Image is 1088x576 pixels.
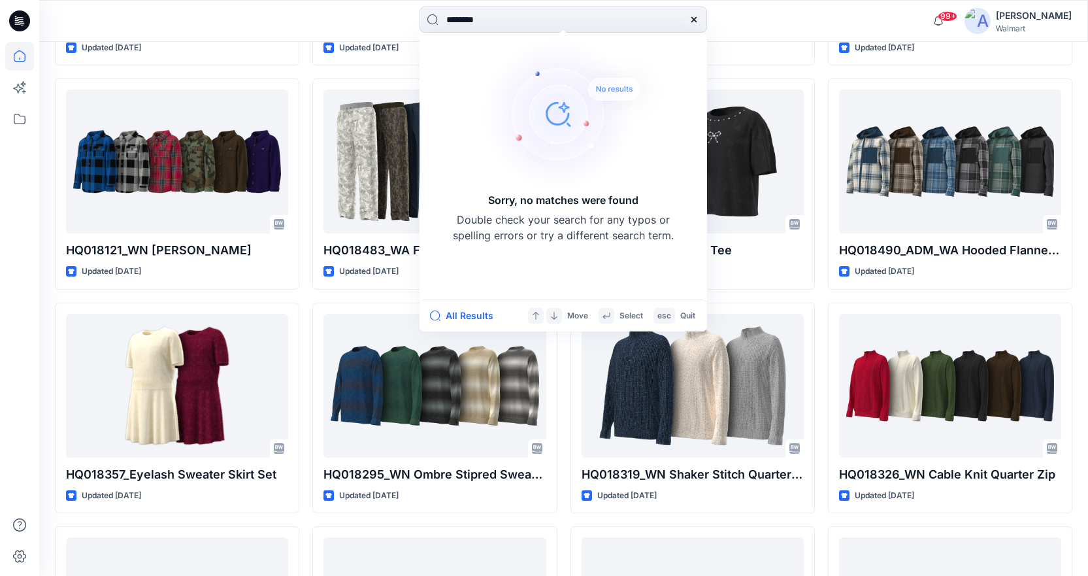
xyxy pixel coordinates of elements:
[82,41,141,55] p: Updated [DATE]
[82,489,141,503] p: Updated [DATE]
[66,241,288,260] p: HQ018121_WN [PERSON_NAME]
[964,8,991,34] img: avatar
[996,8,1072,24] div: [PERSON_NAME]
[66,314,288,458] a: HQ018357_Eyelash Sweater Skirt Set
[482,35,665,192] img: Sorry, no matches were found
[323,466,546,484] p: HQ018295_WN Ombre Stipred Sweater
[855,41,914,55] p: Updated [DATE]
[339,265,399,279] p: Updated [DATE]
[839,314,1061,458] a: HQ018326_WN Cable Knit Quarter Zip
[680,309,695,323] p: Quit
[996,24,1072,33] div: Walmart
[339,489,399,503] p: Updated [DATE]
[567,309,588,323] p: Move
[488,192,638,208] h5: Sorry, no matches were found
[839,466,1061,484] p: HQ018326_WN Cable Knit Quarter Zip
[855,265,914,279] p: Updated [DATE]
[66,90,288,233] a: HQ018121_WN TB Shacket
[938,11,957,22] span: 99+
[657,309,671,323] p: esc
[66,466,288,484] p: HQ018357_Eyelash Sweater Skirt Set
[582,314,804,458] a: HQ018319_WN Shaker Stitch Quarter Zip
[855,489,914,503] p: Updated [DATE]
[323,90,546,233] a: HQ018483_WA Faux Shearling Pant
[339,41,399,55] p: Updated [DATE]
[582,466,804,484] p: HQ018319_WN Shaker Stitch Quarter Zip
[839,241,1061,260] p: HQ018490_ADM_WA Hooded Flannel Zip
[452,212,674,243] p: Double check your search for any typos or spelling errors or try a different search term.
[597,489,657,503] p: Updated [DATE]
[323,241,546,260] p: HQ018483_WA Faux Shearling Pant
[619,309,643,323] p: Select
[839,90,1061,233] a: HQ018490_ADM_WA Hooded Flannel Zip
[430,308,502,324] button: All Results
[82,265,141,279] p: Updated [DATE]
[323,314,546,458] a: HQ018295_WN Ombre Stipred Sweater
